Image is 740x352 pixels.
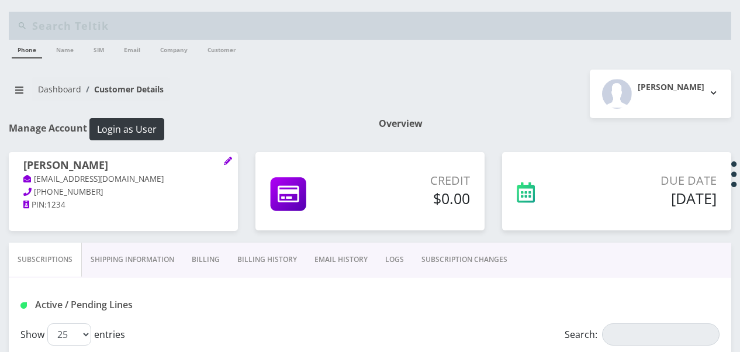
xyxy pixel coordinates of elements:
[20,323,125,346] label: Show entries
[589,172,717,189] p: Due Date
[376,243,413,277] a: LOGS
[34,187,103,197] span: [PHONE_NUMBER]
[229,243,306,277] a: Billing History
[32,15,728,37] input: Search Teltik
[202,40,242,57] a: Customer
[118,40,146,57] a: Email
[154,40,193,57] a: Company
[413,243,516,277] a: SUBSCRIPTION CHANGES
[602,323,720,346] input: Search:
[82,243,183,277] a: Shipping Information
[361,189,470,207] h5: $0.00
[23,174,164,185] a: [EMAIL_ADDRESS][DOMAIN_NAME]
[20,299,242,310] h1: Active / Pending Lines
[88,40,110,57] a: SIM
[379,118,731,129] h1: Overview
[20,302,27,309] img: Active / Pending Lines
[23,199,47,211] a: PIN:
[12,40,42,58] a: Phone
[638,82,704,92] h2: [PERSON_NAME]
[565,323,720,346] label: Search:
[81,83,164,95] li: Customer Details
[183,243,229,277] a: Billing
[38,84,81,95] a: Dashboard
[306,243,376,277] a: EMAIL HISTORY
[50,40,79,57] a: Name
[87,122,164,134] a: Login as User
[590,70,731,118] button: [PERSON_NAME]
[589,189,717,207] h5: [DATE]
[9,243,82,277] a: Subscriptions
[361,172,470,189] p: Credit
[23,159,223,173] h1: [PERSON_NAME]
[9,77,361,111] nav: breadcrumb
[89,118,164,140] button: Login as User
[47,323,91,346] select: Showentries
[9,118,361,140] h1: Manage Account
[47,199,65,210] span: 1234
